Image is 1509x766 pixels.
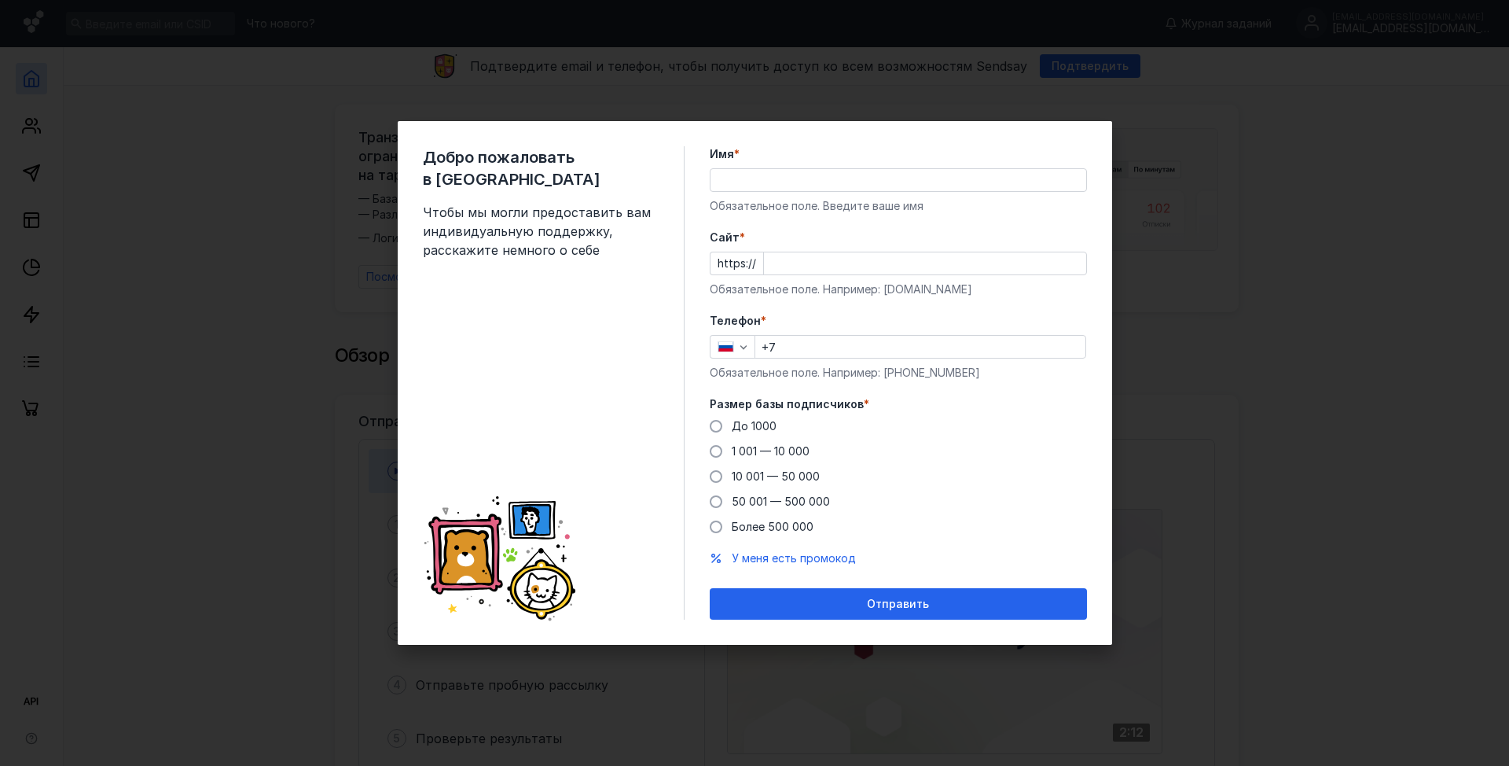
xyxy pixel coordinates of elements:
[710,588,1087,620] button: Отправить
[710,198,1087,214] div: Обязательное поле. Введите ваше имя
[710,396,864,412] span: Размер базы подписчиков
[732,495,830,508] span: 50 001 — 500 000
[732,419,777,433] span: До 1000
[710,146,734,162] span: Имя
[710,313,761,329] span: Телефон
[423,203,659,260] span: Чтобы мы могли предоставить вам индивидуальную поддержку, расскажите немного о себе
[732,551,856,566] button: У меня есть промокод
[710,282,1087,297] div: Обязательное поле. Например: [DOMAIN_NAME]
[732,444,810,458] span: 1 001 — 10 000
[732,551,856,565] span: У меня есть промокод
[710,230,740,245] span: Cайт
[732,520,813,533] span: Более 500 000
[710,365,1087,381] div: Обязательное поле. Например: [PHONE_NUMBER]
[732,470,820,483] span: 10 001 — 50 000
[867,598,929,611] span: Отправить
[423,146,659,190] span: Добро пожаловать в [GEOGRAPHIC_DATA]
